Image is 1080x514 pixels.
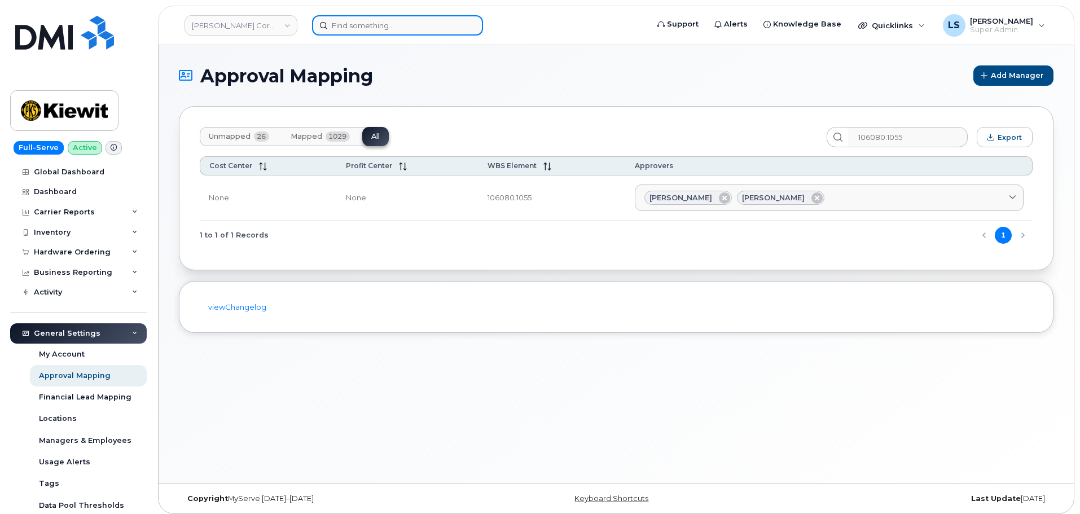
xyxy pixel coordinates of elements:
span: Approval Mapping [200,66,373,86]
span: Unmapped [209,132,251,141]
button: Add Manager [973,65,1053,86]
input: Search... [848,127,968,147]
span: 1029 [326,131,350,142]
span: Mapped [291,132,322,141]
td: 106080.1055 [478,175,626,221]
span: Add Manager [991,70,1044,81]
span: Export [998,133,1022,142]
td: None [200,175,337,221]
iframe: Messenger Launcher [1031,465,1072,506]
div: MyServe [DATE]–[DATE] [179,494,471,503]
td: None [337,175,479,221]
span: Approvers [635,161,673,170]
button: Export [977,127,1033,147]
a: [PERSON_NAME][PERSON_NAME] [635,184,1024,212]
span: [PERSON_NAME] [742,192,805,203]
span: [PERSON_NAME] [649,192,712,203]
a: Keyboard Shortcuts [574,494,648,503]
span: Cost Center [209,161,252,170]
div: [DATE] [762,494,1053,503]
span: 1 to 1 of 1 Records [200,227,269,244]
strong: Last Update [971,494,1021,503]
button: Page 1 [995,227,1012,244]
span: Profit Center [346,161,392,170]
strong: Copyright [187,494,228,503]
a: viewChangelog [208,302,266,311]
span: WBS Element [488,161,537,170]
span: 26 [254,131,269,142]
